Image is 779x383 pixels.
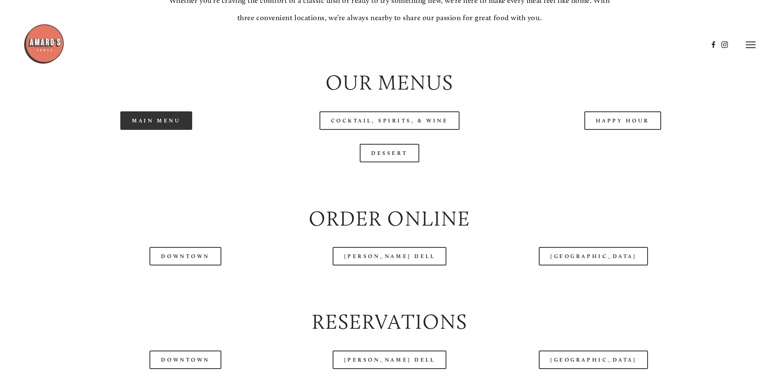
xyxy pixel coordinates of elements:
h2: Order Online [47,204,732,233]
a: [GEOGRAPHIC_DATA] [539,351,648,369]
a: [PERSON_NAME] Dell [333,247,447,265]
a: Dessert [360,144,419,162]
a: Main Menu [120,111,192,130]
a: [PERSON_NAME] Dell [333,351,447,369]
a: Downtown [149,351,221,369]
a: Cocktail, Spirits, & Wine [319,111,460,130]
a: Happy Hour [584,111,662,130]
img: Amaro's Table [23,23,64,65]
h2: Reservations [47,307,732,337]
a: Downtown [149,247,221,265]
a: [GEOGRAPHIC_DATA] [539,247,648,265]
